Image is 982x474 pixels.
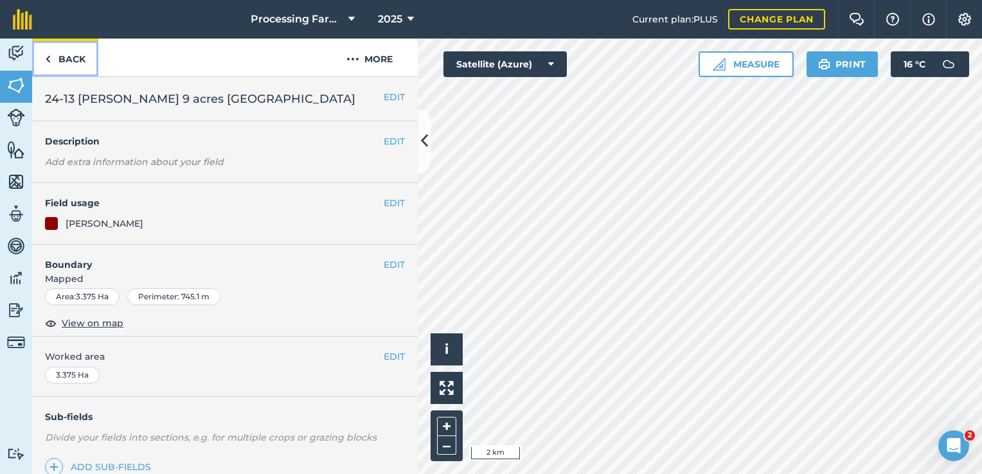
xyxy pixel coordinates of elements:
div: Perimeter : 745.1 m [127,288,220,305]
div: [PERSON_NAME] [66,216,143,231]
img: svg+xml;base64,PD94bWwgdmVyc2lvbj0iMS4wIiBlbmNvZGluZz0idXRmLTgiPz4KPCEtLSBHZW5lcmF0b3I6IEFkb2JlIE... [7,236,25,256]
button: Print [807,51,879,77]
img: svg+xml;base64,PD94bWwgdmVyc2lvbj0iMS4wIiBlbmNvZGluZz0idXRmLTgiPz4KPCEtLSBHZW5lcmF0b3I6IEFkb2JlIE... [7,448,25,460]
span: 24-13 [PERSON_NAME] 9 acres [GEOGRAPHIC_DATA] [45,90,355,108]
img: svg+xml;base64,PD94bWwgdmVyc2lvbj0iMS4wIiBlbmNvZGluZz0idXRmLTgiPz4KPCEtLSBHZW5lcmF0b3I6IEFkb2JlIE... [936,51,961,77]
span: i [445,341,449,357]
span: 2 [965,430,975,441]
button: i [431,333,463,365]
button: Satellite (Azure) [443,51,567,77]
button: + [437,417,456,436]
em: Add extra information about your field [45,156,224,168]
span: View on map [62,316,123,330]
span: 2025 [378,12,402,27]
span: Worked area [45,349,405,364]
button: EDIT [384,349,405,364]
button: 16 °C [891,51,969,77]
div: 3.375 Ha [45,367,100,383]
iframe: Intercom live chat [938,430,969,461]
img: svg+xml;base64,PHN2ZyB4bWxucz0iaHR0cDovL3d3dy53My5vcmcvMjAwMC9zdmciIHdpZHRoPSIxOSIgaGVpZ2h0PSIyNC... [818,57,830,72]
button: EDIT [384,90,405,104]
img: Two speech bubbles overlapping with the left bubble in the forefront [849,13,864,26]
img: svg+xml;base64,PHN2ZyB4bWxucz0iaHR0cDovL3d3dy53My5vcmcvMjAwMC9zdmciIHdpZHRoPSIxNyIgaGVpZ2h0PSIxNy... [922,12,935,27]
img: Ruler icon [713,58,726,71]
span: 16 ° C [904,51,925,77]
h4: Boundary [32,245,384,272]
img: svg+xml;base64,PD94bWwgdmVyc2lvbj0iMS4wIiBlbmNvZGluZz0idXRmLTgiPz4KPCEtLSBHZW5lcmF0b3I6IEFkb2JlIE... [7,333,25,351]
button: More [321,39,418,76]
button: EDIT [384,134,405,148]
img: svg+xml;base64,PD94bWwgdmVyc2lvbj0iMS4wIiBlbmNvZGluZz0idXRmLTgiPz4KPCEtLSBHZW5lcmF0b3I6IEFkb2JlIE... [7,204,25,224]
img: svg+xml;base64,PHN2ZyB4bWxucz0iaHR0cDovL3d3dy53My5vcmcvMjAwMC9zdmciIHdpZHRoPSIyMCIgaGVpZ2h0PSIyNC... [346,51,359,67]
img: svg+xml;base64,PHN2ZyB4bWxucz0iaHR0cDovL3d3dy53My5vcmcvMjAwMC9zdmciIHdpZHRoPSI5IiBoZWlnaHQ9IjI0Ii... [45,51,51,67]
span: Processing Farms [251,12,343,27]
img: svg+xml;base64,PD94bWwgdmVyc2lvbj0iMS4wIiBlbmNvZGluZz0idXRmLTgiPz4KPCEtLSBHZW5lcmF0b3I6IEFkb2JlIE... [7,268,25,288]
a: Back [32,39,98,76]
h4: Description [45,134,405,148]
img: A cog icon [957,13,972,26]
button: View on map [45,315,123,331]
button: Measure [699,51,794,77]
div: Area : 3.375 Ha [45,288,120,305]
img: svg+xml;base64,PHN2ZyB4bWxucz0iaHR0cDovL3d3dy53My5vcmcvMjAwMC9zdmciIHdpZHRoPSI1NiIgaGVpZ2h0PSI2MC... [7,172,25,191]
h4: Sub-fields [32,410,418,424]
em: Divide your fields into sections, e.g. for multiple crops or grazing blocks [45,432,377,443]
img: svg+xml;base64,PHN2ZyB4bWxucz0iaHR0cDovL3d3dy53My5vcmcvMjAwMC9zdmciIHdpZHRoPSI1NiIgaGVpZ2h0PSI2MC... [7,140,25,159]
button: EDIT [384,258,405,272]
img: svg+xml;base64,PD94bWwgdmVyc2lvbj0iMS4wIiBlbmNvZGluZz0idXRmLTgiPz4KPCEtLSBHZW5lcmF0b3I6IEFkb2JlIE... [7,44,25,63]
span: Mapped [32,272,418,286]
img: svg+xml;base64,PD94bWwgdmVyc2lvbj0iMS4wIiBlbmNvZGluZz0idXRmLTgiPz4KPCEtLSBHZW5lcmF0b3I6IEFkb2JlIE... [7,301,25,320]
img: fieldmargin Logo [13,9,32,30]
img: svg+xml;base64,PHN2ZyB4bWxucz0iaHR0cDovL3d3dy53My5vcmcvMjAwMC9zdmciIHdpZHRoPSIxOCIgaGVpZ2h0PSIyNC... [45,315,57,331]
img: A question mark icon [885,13,900,26]
span: Current plan : PLUS [632,12,718,26]
h4: Field usage [45,196,384,210]
img: Four arrows, one pointing top left, one top right, one bottom right and the last bottom left [440,381,454,395]
img: svg+xml;base64,PHN2ZyB4bWxucz0iaHR0cDovL3d3dy53My5vcmcvMjAwMC9zdmciIHdpZHRoPSI1NiIgaGVpZ2h0PSI2MC... [7,76,25,95]
img: svg+xml;base64,PD94bWwgdmVyc2lvbj0iMS4wIiBlbmNvZGluZz0idXRmLTgiPz4KPCEtLSBHZW5lcmF0b3I6IEFkb2JlIE... [7,109,25,127]
button: – [437,436,456,455]
button: EDIT [384,196,405,210]
a: Change plan [728,9,825,30]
